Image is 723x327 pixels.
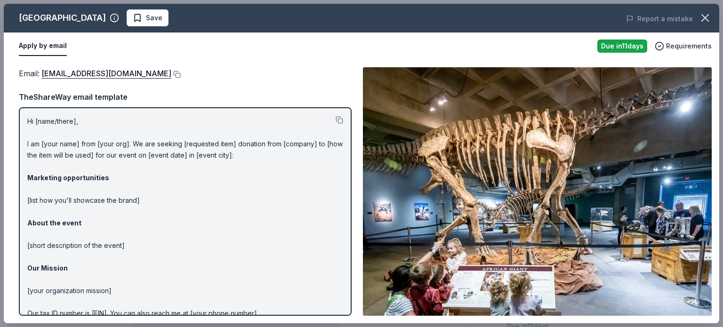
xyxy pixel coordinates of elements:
strong: Marketing opportunities [27,174,109,182]
button: Requirements [655,40,712,52]
span: Requirements [666,40,712,52]
strong: About the event [27,219,81,227]
div: [GEOGRAPHIC_DATA] [19,10,106,25]
div: Due in 11 days [597,40,647,53]
button: Apply by email [19,36,67,56]
button: Report a mistake [626,13,693,24]
span: Email : [19,69,171,78]
button: Save [127,9,169,26]
img: Image for Great Lakes Science Center [363,67,712,316]
strong: Our Mission [27,264,68,272]
span: Save [146,12,162,24]
a: [EMAIL_ADDRESS][DOMAIN_NAME] [41,67,171,80]
div: TheShareWay email template [19,91,352,103]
